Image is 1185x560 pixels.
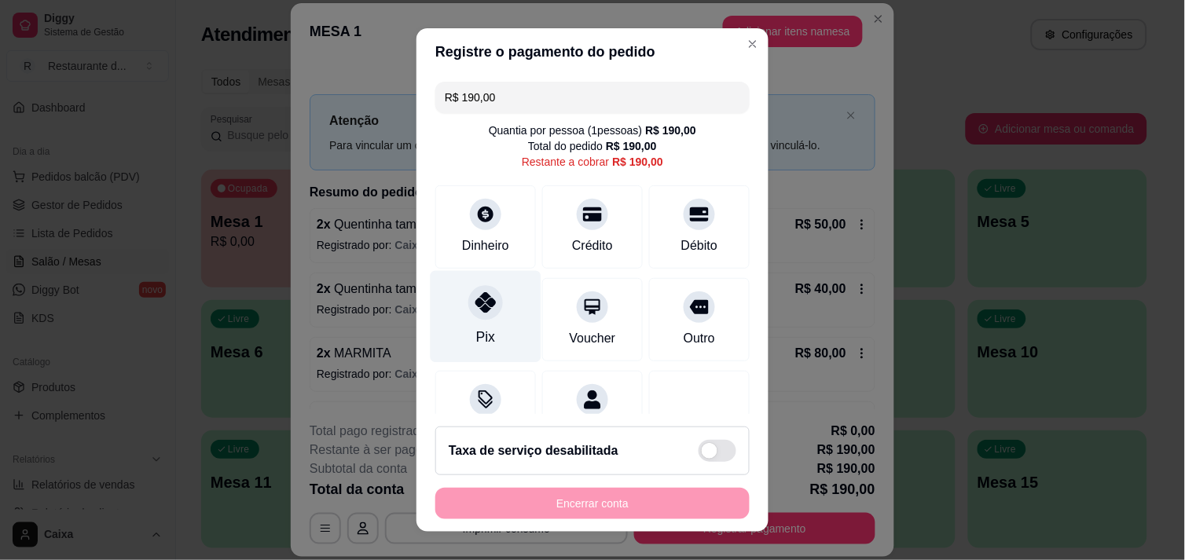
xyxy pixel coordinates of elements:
div: Débito [681,236,717,255]
button: Close [740,31,765,57]
h2: Taxa de serviço desabilitada [449,441,618,460]
div: Pix [476,327,495,347]
div: Quantia por pessoa ( 1 pessoas) [489,123,696,138]
div: R$ 190,00 [606,138,657,154]
div: Outro [684,329,715,348]
div: Dinheiro [462,236,509,255]
div: Restante a cobrar [522,154,663,170]
header: Registre o pagamento do pedido [416,28,769,75]
div: Voucher [570,329,616,348]
div: Total do pedido [528,138,657,154]
input: Ex.: hambúrguer de cordeiro [445,82,740,113]
div: R$ 190,00 [645,123,696,138]
div: R$ 190,00 [612,154,663,170]
div: Crédito [572,236,613,255]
